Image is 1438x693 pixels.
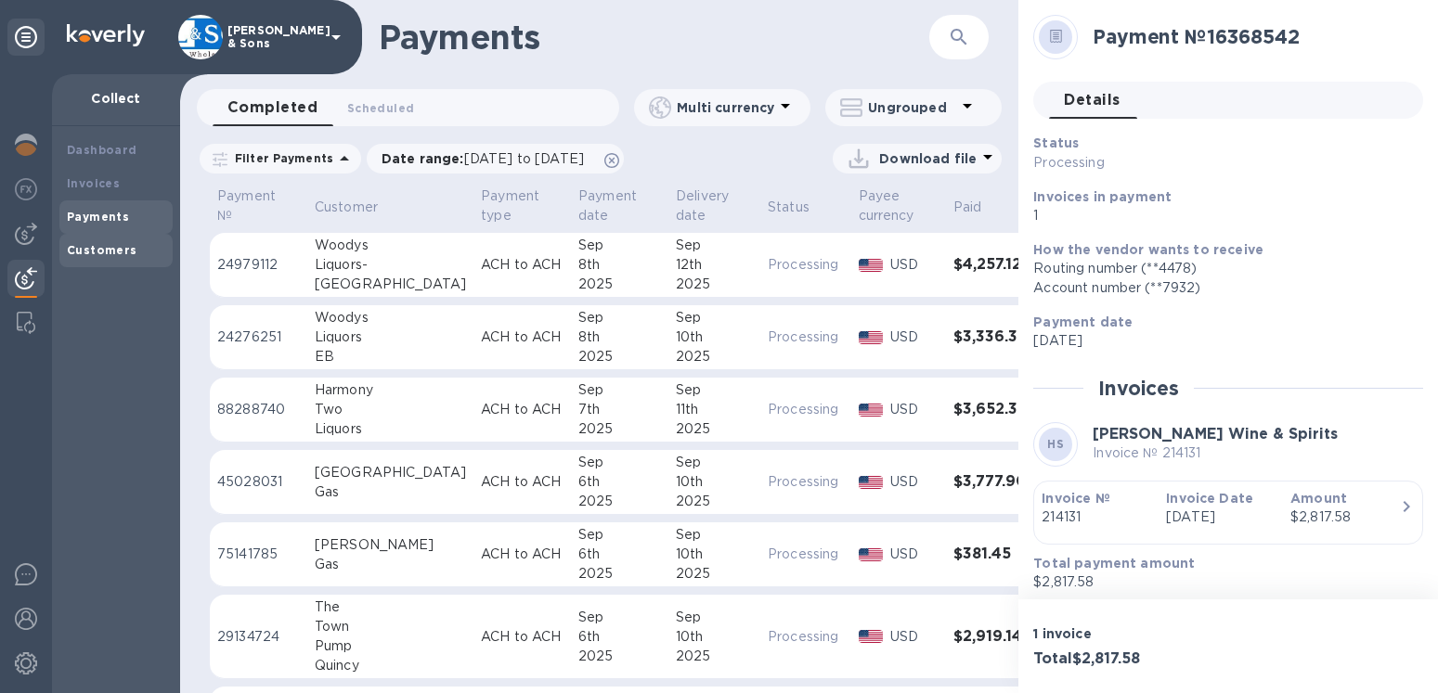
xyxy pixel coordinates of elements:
[676,400,753,419] div: 11th
[481,327,564,347] p: ACH to ACH
[1064,87,1120,113] span: Details
[315,198,402,217] span: Customer
[1042,507,1151,527] p: 214131
[347,98,414,118] span: Scheduled
[768,255,844,275] p: Processing
[768,327,844,347] p: Processing
[1166,491,1253,506] b: Invoice Date
[768,472,844,492] p: Processing
[578,347,661,366] div: 2025
[1093,443,1338,463] p: Invoice № 214131
[676,608,753,627] div: Sep
[1033,206,1408,225] p: 1
[67,143,137,157] b: Dashboard
[578,255,661,275] div: 8th
[677,98,774,117] p: Multi currency
[578,492,661,511] div: 2025
[67,24,145,46] img: Logo
[1047,437,1064,451] b: HS
[382,149,593,168] p: Date range :
[67,243,137,257] b: Customers
[676,347,753,366] div: 2025
[481,400,564,419] p: ACH to ACH
[676,627,753,647] div: 10th
[859,476,884,489] img: USD
[859,186,914,225] p: Payee currency
[1033,153,1283,173] p: Processing
[481,627,564,647] p: ACH to ACH
[1033,259,1408,278] div: Routing number (**4478)
[890,472,938,492] p: USD
[217,627,300,647] p: 29134724
[481,545,564,564] p: ACH to ACH
[67,176,120,190] b: Invoices
[315,482,466,502] div: Gas
[315,555,466,574] div: Gas
[315,198,378,217] p: Customer
[217,327,300,347] p: 24276251
[1290,491,1347,506] b: Amount
[481,186,564,225] span: Payment type
[953,628,1030,646] h3: $2,919.14
[768,627,844,647] p: Processing
[953,473,1030,491] h3: $3,777.90
[676,419,753,439] div: 2025
[953,256,1030,274] h3: $4,257.12
[315,463,466,482] div: [GEOGRAPHIC_DATA]
[7,19,45,56] div: Unpin categories
[1033,242,1263,257] b: How the vendor wants to receive
[67,89,165,108] p: Collect
[227,95,317,121] span: Completed
[315,236,466,255] div: Woodys
[578,186,637,225] p: Payment date
[953,545,1030,563] h3: $381.45
[481,255,564,275] p: ACH to ACH
[676,380,753,400] div: Sep
[676,545,753,564] div: 10th
[953,401,1030,418] h3: $3,652.35
[217,545,300,564] p: 75141785
[1033,556,1195,571] b: Total payment amount
[67,210,129,224] b: Payments
[676,647,753,666] div: 2025
[676,236,753,255] div: Sep
[879,149,977,168] p: Download file
[578,327,661,347] div: 8th
[217,400,300,419] p: 88288740
[315,597,466,617] div: The
[1033,481,1423,545] button: Invoice №214131Invoice Date[DATE]Amount$2,817.58
[1098,377,1179,400] h2: Invoices
[676,255,753,275] div: 12th
[1093,25,1408,48] h2: Payment № 16368542
[578,647,661,666] div: 2025
[1033,189,1172,204] b: Invoices in payment
[315,656,466,675] div: Quincy
[217,255,300,275] p: 24979112
[1033,650,1221,668] h3: Total $2,817.58
[859,331,884,344] img: USD
[217,186,276,225] p: Payment №
[1033,572,1408,592] p: $2,817.58
[578,400,661,419] div: 7th
[859,404,884,417] img: USD
[890,327,938,347] p: USD
[315,617,466,636] div: Town
[1033,624,1221,643] p: 1 invoice
[578,545,661,564] div: 6th
[953,198,982,217] p: Paid
[1166,507,1276,527] p: [DATE]
[578,627,661,647] div: 6th
[227,24,320,50] p: [PERSON_NAME] & Sons
[890,255,938,275] p: USD
[1033,331,1408,351] p: [DATE]
[890,400,938,419] p: USD
[578,380,661,400] div: Sep
[481,186,539,225] p: Payment type
[578,419,661,439] div: 2025
[676,453,753,472] div: Sep
[578,186,661,225] span: Payment date
[227,150,333,166] p: Filter Payments
[1042,491,1109,506] b: Invoice №
[768,198,810,217] p: Status
[464,151,584,166] span: [DATE] to [DATE]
